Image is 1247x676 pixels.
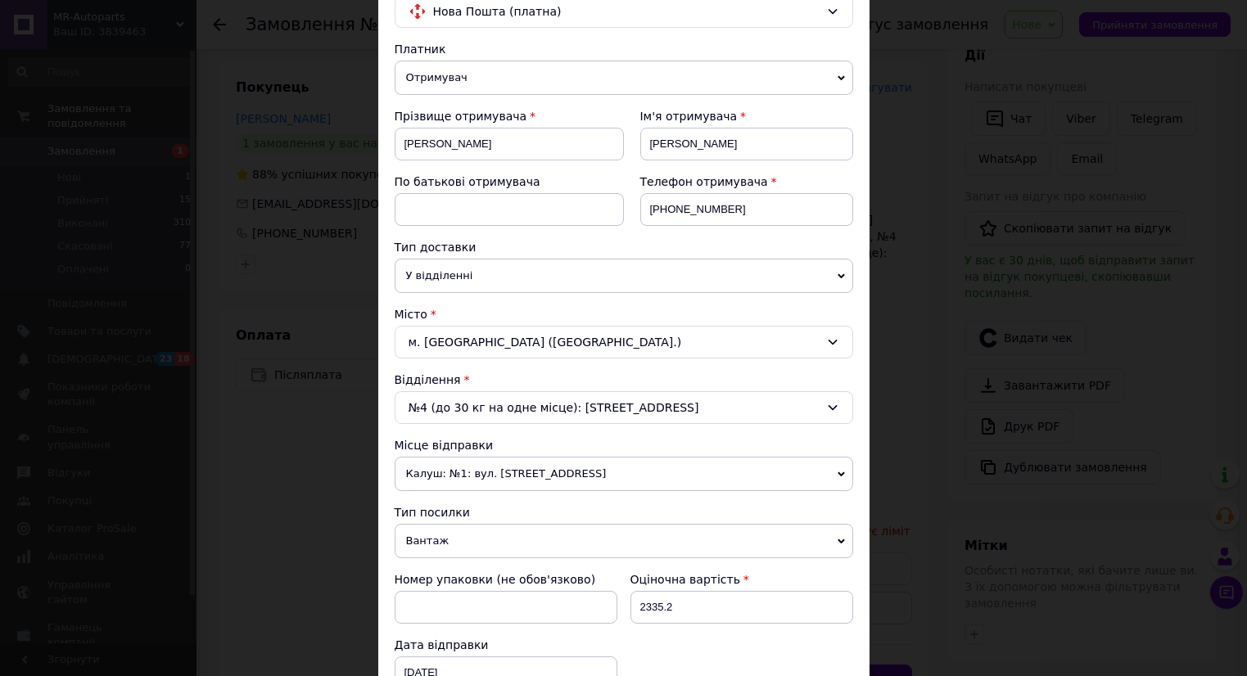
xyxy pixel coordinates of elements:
[395,241,477,254] span: Тип доставки
[640,110,738,123] span: Ім'я отримувача
[395,571,617,588] div: Номер упаковки (не обов'язково)
[395,61,853,95] span: Отримувач
[395,326,853,358] div: м. [GEOGRAPHIC_DATA] ([GEOGRAPHIC_DATA].)
[640,193,853,226] input: +380
[395,175,540,188] span: По батькові отримувача
[395,372,853,388] div: Відділення
[433,2,820,20] span: Нова Пошта (платна)
[395,306,853,322] div: Місто
[395,391,853,424] div: №4 (до 30 кг на одне місце): [STREET_ADDRESS]
[395,43,446,56] span: Платник
[395,259,853,293] span: У відділенні
[640,175,768,188] span: Телефон отримувача
[395,439,494,452] span: Місце відправки
[395,524,853,558] span: Вантаж
[395,457,853,491] span: Калуш: №1: вул. [STREET_ADDRESS]
[395,637,617,653] div: Дата відправки
[630,571,853,588] div: Оціночна вартість
[395,506,470,519] span: Тип посилки
[395,110,527,123] span: Прізвище отримувача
